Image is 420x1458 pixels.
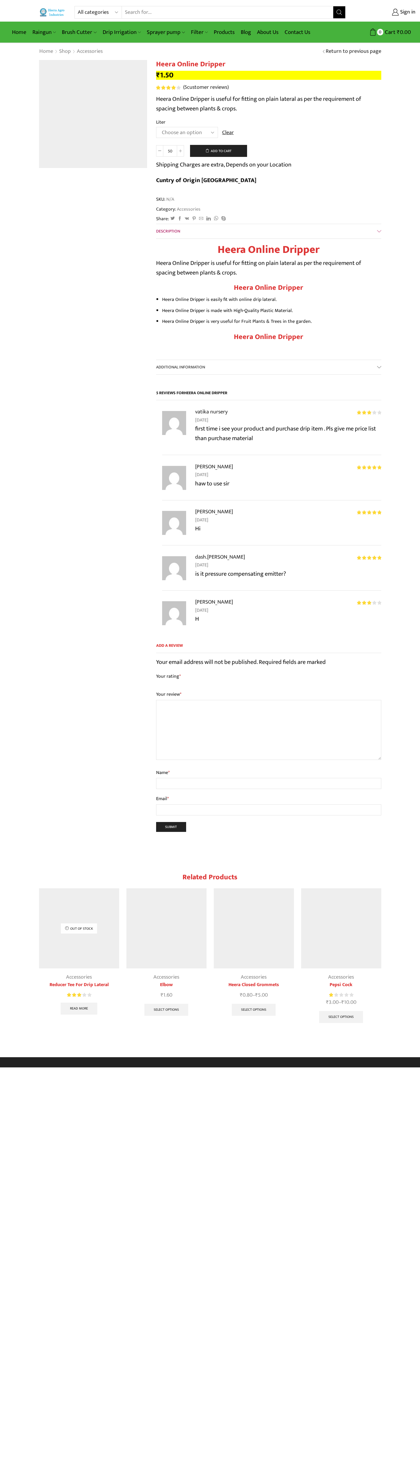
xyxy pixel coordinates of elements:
[67,992,91,998] div: Rated 3.00 out of 5
[329,992,334,998] span: Rated out of 5
[156,795,381,803] label: Email
[341,998,356,1007] bdi: 10.00
[122,6,333,18] input: Search for...
[355,7,415,18] a: Sign in
[195,471,381,479] time: [DATE]
[156,160,292,169] p: Shipping Charges are extra, Depends on your Location
[29,25,59,39] a: Raingun
[126,981,207,988] a: Elbow
[383,28,395,36] span: Cart
[156,85,177,90] span: Rated out of 5 based on customer ratings
[238,25,254,39] a: Blog
[195,553,245,561] strong: dash.[PERSON_NAME]
[156,243,381,256] h1: Heera Online Dripper
[59,48,71,55] a: Shop
[126,888,207,968] img: Elbow
[195,507,233,516] strong: [PERSON_NAME]
[156,822,186,832] input: Submit
[183,84,229,91] a: (5customer reviews)
[156,196,381,203] span: SKU:
[240,991,252,1000] bdi: 0.80
[39,888,119,968] img: Reducer Tee For Drip Lateral
[214,991,294,999] span: –
[328,973,354,982] a: Accessories
[77,48,103,55] a: Accessories
[176,205,201,213] a: Accessories
[9,25,29,39] a: Home
[39,981,119,988] a: Reducer Tee For Drip Lateral
[357,601,372,605] span: Rated out of 5
[156,333,381,341] h3: Heera Online Dripper
[195,561,381,569] time: [DATE]
[195,607,381,614] time: [DATE]
[341,998,344,1007] span: ₹
[301,888,381,968] img: Pepsi Cock
[357,601,381,605] div: Rated 3 out of 5
[156,60,381,69] h1: Heera Online Dripper
[188,25,211,39] a: Filter
[195,614,381,624] p: H
[61,1003,97,1015] a: Select options for “Reducer Tee For Drip Lateral”
[241,973,267,982] a: Accessories
[397,28,400,37] span: ₹
[156,643,381,653] span: Add a review
[156,224,381,238] a: Description
[195,416,381,424] time: [DATE]
[333,6,345,18] button: Search button
[357,556,381,560] div: Rated 5 out of 5
[66,973,92,982] a: Accessories
[156,360,381,374] a: Additional information
[39,48,103,55] nav: Breadcrumb
[156,69,174,81] bdi: 1.50
[357,410,372,415] span: Rated out of 5
[161,991,172,1000] bdi: 1.60
[255,991,258,1000] span: ₹
[195,569,381,579] p: is it pressure compensating emitter?
[195,407,228,416] strong: vatika nursery
[39,48,53,55] a: Home
[156,85,182,90] span: 5
[156,85,180,90] div: Rated 4.20 out of 5
[156,691,381,698] label: Your review
[162,306,381,315] li: Heera Online Dripper is made with High-Quality Plastic Material.
[301,998,381,1006] span: –
[156,206,201,213] span: Category:
[184,389,227,396] span: Heera Online Dripper
[399,8,415,16] span: Sign in
[326,998,329,1007] span: ₹
[357,465,381,469] span: Rated out of 5
[156,69,160,81] span: ₹
[319,1011,363,1023] a: Select options for “Pepsi Cock”
[195,462,233,471] strong: [PERSON_NAME]
[282,25,313,39] a: Contact Us
[326,998,339,1007] bdi: 3.00
[156,94,381,113] p: Heera Online Dripper is useful for fitting on plain lateral as per the requirement of spacing bet...
[195,598,233,606] strong: [PERSON_NAME]
[211,25,238,39] a: Products
[156,769,381,777] label: Name
[397,28,411,37] bdi: 0.00
[301,981,381,988] a: Pepsi Cock
[162,317,381,326] li: Heera Online Dripper is very useful for Fruit Plants & Trees in the garden.
[144,1004,188,1016] a: Select options for “Elbow”
[39,60,147,168] img: od
[183,871,237,883] span: Related products
[144,25,188,39] a: Sprayer pump
[156,228,180,235] span: Description
[156,258,381,277] p: Heera Online Dripper is useful for fitting on plain lateral as per the requirement of spacing bet...
[156,390,381,400] h2: 5 reviews for
[195,424,381,443] p: first time i see your product and purchase drip item . Pls give me price list than purchase material
[357,410,381,415] div: Rated 3 out of 5
[184,83,187,92] span: 5
[163,145,177,157] input: Product quantity
[195,516,381,524] time: [DATE]
[61,923,97,934] p: Out of stock
[162,295,381,304] li: Heera Online Dripper is easily fit with online drip lateral.
[214,888,294,968] img: Heera Closed Grommets
[156,283,381,292] h2: Heera Online Dripper
[240,991,243,1000] span: ₹
[255,991,268,1000] bdi: 5.00
[67,992,82,998] span: Rated out of 5
[329,992,353,998] div: Rated 1.00 out of 5
[254,25,282,39] a: About Us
